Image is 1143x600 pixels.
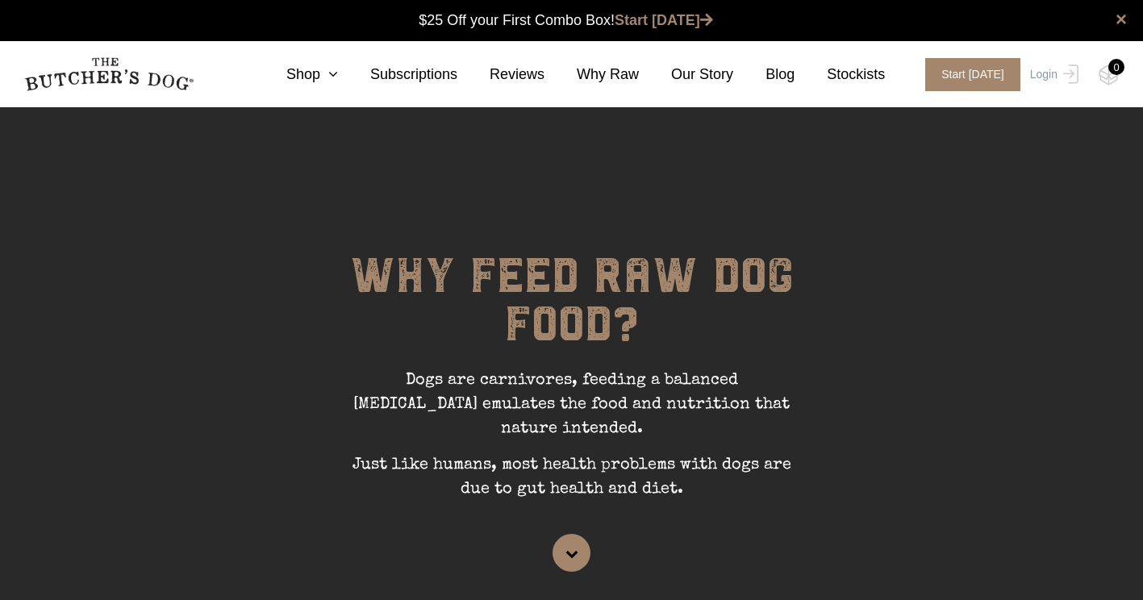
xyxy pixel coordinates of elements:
[254,64,338,85] a: Shop
[925,58,1020,91] span: Start [DATE]
[1116,10,1127,29] a: close
[733,64,795,85] a: Blog
[544,64,639,85] a: Why Raw
[795,64,885,85] a: Stockists
[1108,59,1124,75] div: 0
[639,64,733,85] a: Our Story
[1026,58,1078,91] a: Login
[615,12,713,28] a: Start [DATE]
[457,64,544,85] a: Reviews
[1099,65,1119,85] img: TBD_Cart-Empty.png
[338,64,457,85] a: Subscriptions
[330,252,814,369] h1: WHY FEED RAW DOG FOOD?
[909,58,1026,91] a: Start [DATE]
[330,453,814,514] p: Just like humans, most health problems with dogs are due to gut health and diet.
[330,369,814,453] p: Dogs are carnivores, feeding a balanced [MEDICAL_DATA] emulates the food and nutrition that natur...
